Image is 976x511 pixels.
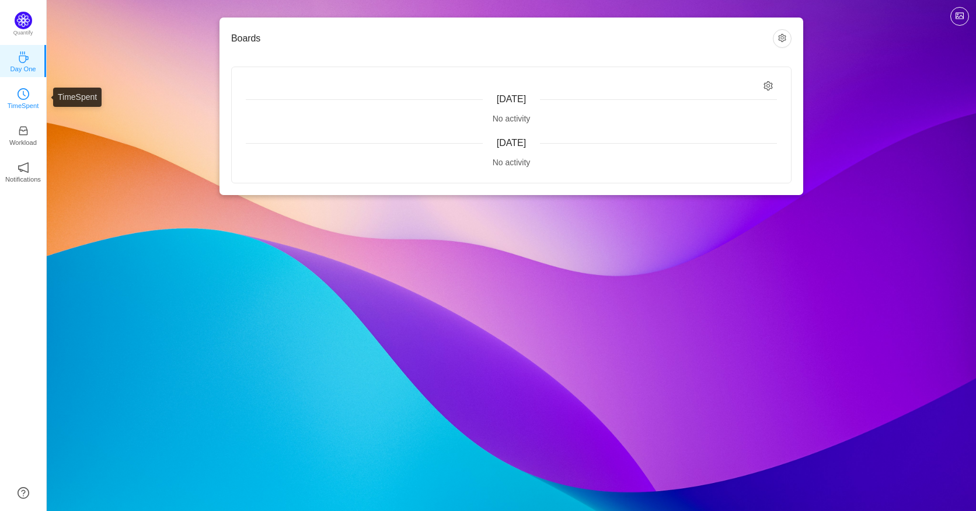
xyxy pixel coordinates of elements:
[497,138,526,148] span: [DATE]
[9,137,37,148] p: Workload
[246,113,777,125] div: No activity
[18,92,29,103] a: icon: clock-circleTimeSpent
[18,125,29,137] i: icon: inbox
[18,162,29,173] i: icon: notification
[18,128,29,140] a: icon: inboxWorkload
[246,157,777,169] div: No activity
[497,94,526,104] span: [DATE]
[10,64,36,74] p: Day One
[8,100,39,111] p: TimeSpent
[950,7,969,26] button: icon: picture
[15,12,32,29] img: Quantify
[773,29,792,48] button: icon: setting
[18,51,29,63] i: icon: coffee
[18,487,29,499] a: icon: question-circle
[18,55,29,67] a: icon: coffeeDay One
[5,174,41,185] p: Notifications
[231,33,773,44] h3: Boards
[764,81,773,91] i: icon: setting
[18,88,29,100] i: icon: clock-circle
[13,29,33,37] p: Quantify
[18,165,29,177] a: icon: notificationNotifications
